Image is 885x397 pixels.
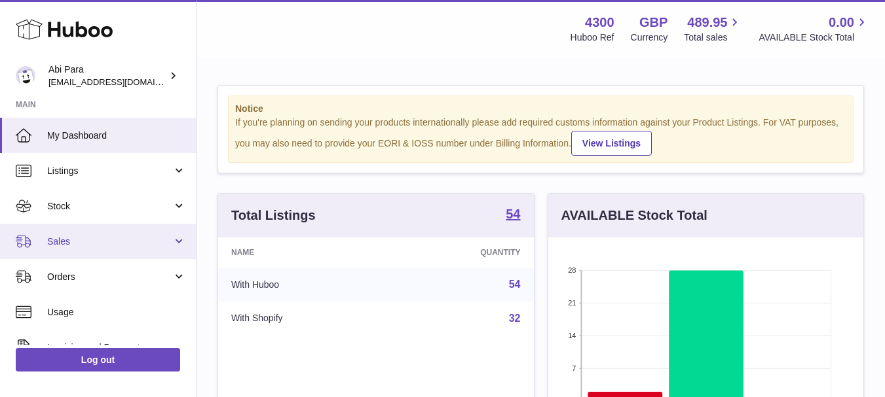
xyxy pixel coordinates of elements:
[47,306,186,319] span: Usage
[829,14,854,31] span: 0.00
[759,31,869,44] span: AVAILABLE Stock Total
[47,200,172,213] span: Stock
[231,207,316,224] h3: Total Listings
[47,271,172,283] span: Orders
[684,14,742,44] a: 489.95 Total sales
[509,313,521,324] a: 32
[571,31,614,44] div: Huboo Ref
[16,66,35,86] img: Abi@mifo.co.uk
[48,77,193,87] span: [EMAIL_ADDRESS][DOMAIN_NAME]
[218,302,388,336] td: With Shopify
[561,207,707,224] h3: AVAILABLE Stock Total
[506,207,520,223] a: 54
[568,299,576,307] text: 21
[47,165,172,177] span: Listings
[639,14,668,31] strong: GBP
[235,116,846,156] div: If you're planning on sending your products internationally please add required customs informati...
[759,14,869,44] a: 0.00 AVAILABLE Stock Total
[687,14,727,31] span: 489.95
[47,235,172,248] span: Sales
[571,131,652,156] a: View Listings
[48,63,166,88] div: Abi Para
[568,332,576,339] text: 14
[47,129,186,142] span: My Dashboard
[47,341,172,354] span: Invoicing and Payments
[585,14,614,31] strong: 4300
[218,237,388,268] th: Name
[235,103,846,115] strong: Notice
[509,279,521,290] a: 54
[568,266,576,274] text: 28
[16,348,180,371] a: Log out
[631,31,668,44] div: Currency
[388,237,534,268] th: Quantity
[684,31,742,44] span: Total sales
[572,364,576,372] text: 7
[218,268,388,302] td: With Huboo
[506,207,520,220] strong: 54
